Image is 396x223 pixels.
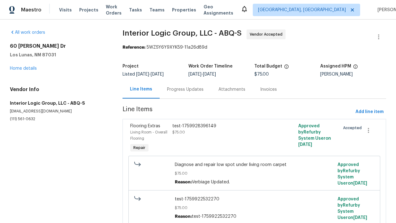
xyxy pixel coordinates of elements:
span: Maestro [21,7,41,13]
span: [DATE] [353,216,367,220]
span: [DATE] [298,142,312,147]
p: (111) 561-0632 [10,116,108,122]
h5: Total Budget [254,64,282,68]
span: - [136,72,164,77]
a: Home details [10,66,37,71]
span: Projects [79,7,98,13]
a: All work orders [10,30,45,35]
span: Living Room - Overall Flooring [130,130,167,140]
span: Flooring Extras [130,124,160,128]
div: Progress Updates [167,86,204,93]
h2: 60 [PERSON_NAME] Dr [10,43,108,49]
span: Interior Logic Group, LLC - ABQ-S [123,29,242,37]
span: The hpm assigned to this work order. [353,64,358,72]
div: [PERSON_NAME] [320,72,386,77]
h4: Vendor Info [10,86,108,93]
span: test-1759922532270 [192,214,236,219]
span: Tasks [129,8,142,12]
span: Reason: [175,214,192,219]
span: Listed [123,72,164,77]
div: Attachments [218,86,245,93]
span: Repair [131,145,148,151]
span: The total cost of line items that have been proposed by Opendoor. This sum includes line items th... [284,64,289,72]
span: Approved by Refurby System User on [298,124,331,147]
div: Invoices [260,86,277,93]
span: Line Items [123,106,353,118]
p: [EMAIL_ADDRESS][DOMAIN_NAME] [10,109,108,114]
span: $75.00 [172,130,185,134]
span: Verbiage Updated. [192,180,230,184]
span: $75.00 [254,72,269,77]
span: Geo Assignments [204,4,233,16]
span: Add line item [355,108,384,116]
span: Accepted [343,125,364,131]
h5: Project [123,64,139,68]
span: [DATE] [203,72,216,77]
span: $75.00 [175,170,334,177]
span: Approved by Refurby System User on [338,163,367,186]
span: $75.00 [175,205,334,211]
span: Visits [59,7,72,13]
span: Diagnose and repair low spot under living room carpet [175,162,334,168]
h5: Assigned HPM [320,64,351,68]
span: Approved by Refurby System User on [338,197,367,220]
h5: Work Order Timeline [188,64,233,68]
span: Properties [172,7,196,13]
b: Reference: [123,45,145,50]
div: test-1759928396149 [172,123,273,129]
button: Add line item [353,106,386,118]
span: Teams [149,7,165,13]
span: [DATE] [353,181,367,186]
span: Reason: [175,180,192,184]
span: [DATE] [136,72,149,77]
span: test-1759922532270 [175,196,334,202]
h5: Interior Logic Group, LLC - ABQ-S [10,100,108,106]
div: 5WZSY6Y9XYK59-11a26d89d [123,44,386,50]
span: [GEOGRAPHIC_DATA], [GEOGRAPHIC_DATA] [258,7,346,13]
span: Work Orders [106,4,122,16]
div: Line Items [130,86,152,92]
span: [DATE] [188,72,201,77]
h5: Los Lunas, NM 87031 [10,52,108,58]
span: - [188,72,216,77]
span: [DATE] [151,72,164,77]
span: Vendor Accepted [250,31,285,37]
